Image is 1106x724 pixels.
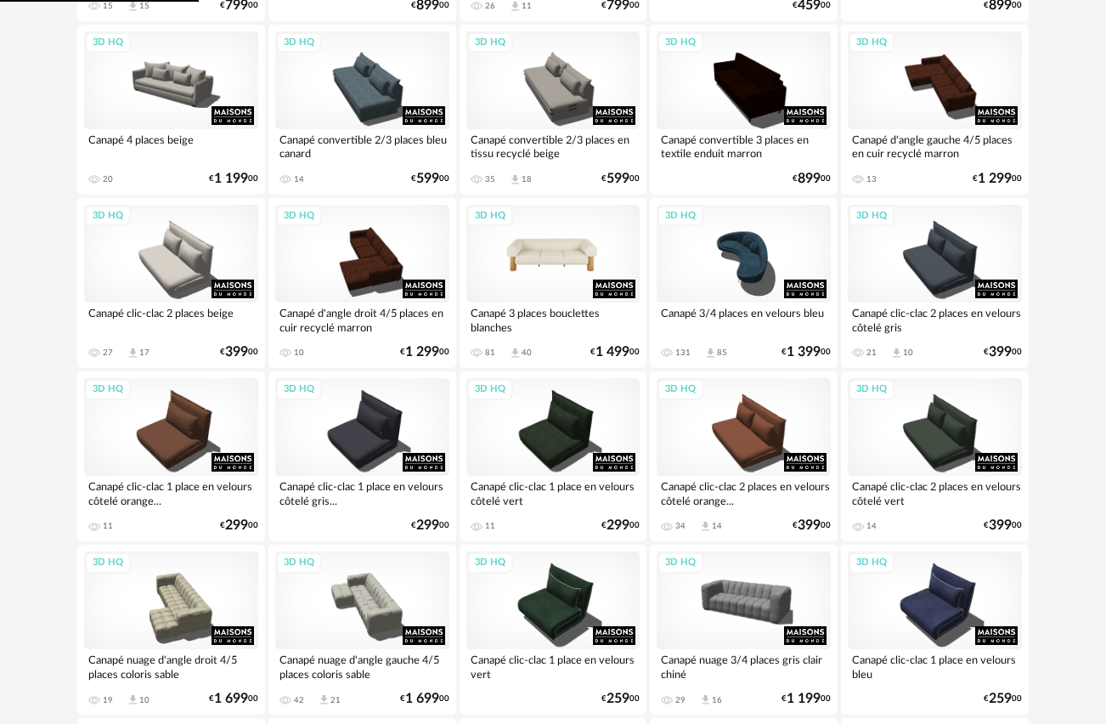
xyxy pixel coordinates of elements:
a: 3D HQ Canapé convertible 2/3 places bleu canard 14 €59900 [268,25,456,195]
div: 21 [330,695,341,705]
div: Canapé clic-clac 1 place en velours côtelé gris... [275,476,449,510]
div: € 00 [590,347,640,358]
div: 81 [485,348,495,358]
div: 3D HQ [467,379,513,400]
span: 1 699 [405,693,439,704]
div: 14 [294,174,304,184]
div: 35 [485,174,495,184]
div: 3D HQ [85,32,131,54]
div: 26 [485,1,495,11]
a: 3D HQ Canapé nuage d'angle droit 4/5 places coloris sable 19 Download icon 10 €1 69900 [77,545,265,715]
div: € 00 [782,693,831,704]
span: 1 699 [214,693,248,704]
div: 14 [712,521,722,531]
div: € 00 [601,173,640,184]
div: Canapé d'angle droit 4/5 places en cuir recyclé marron [275,303,449,337]
div: Canapé clic-clac 1 place en velours côtelé vert [466,476,640,510]
span: Download icon [127,347,139,359]
span: 599 [607,173,629,184]
div: 3D HQ [467,552,513,574]
div: Canapé clic-clac 1 place en velours vert [466,649,640,683]
div: Canapé convertible 3 places en textile enduit marron [657,129,831,163]
div: Canapé d'angle gauche 4/5 places en cuir recyclé marron [848,129,1022,163]
div: € 00 [209,693,258,704]
div: Canapé nuage 3/4 places gris clair chiné [657,649,831,683]
div: € 00 [984,520,1022,531]
div: 3D HQ [467,206,513,227]
a: 3D HQ Canapé clic-clac 2 places beige 27 Download icon 17 €39900 [77,198,265,368]
div: 40 [522,348,532,358]
div: 34 [675,521,686,531]
span: Download icon [890,347,903,359]
div: 3D HQ [85,206,131,227]
div: 16 [712,695,722,705]
div: 3D HQ [657,379,703,400]
a: 3D HQ Canapé convertible 2/3 places en tissu recyclé beige 35 Download icon 18 €59900 [460,25,647,195]
div: 3D HQ [276,552,322,574]
a: 3D HQ Canapé clic-clac 1 place en velours côtelé vert 11 €29900 [460,371,647,541]
span: 299 [225,520,248,531]
div: 42 [294,695,304,705]
div: 19 [103,695,113,705]
div: Canapé clic-clac 2 places beige [84,303,258,337]
div: 11 [522,1,532,11]
div: € 00 [793,173,831,184]
div: 3D HQ [467,32,513,54]
div: 15 [103,1,113,11]
div: € 00 [984,347,1022,358]
div: 20 [103,174,113,184]
a: 3D HQ Canapé clic-clac 1 place en velours côtelé orange... 11 €29900 [77,371,265,541]
div: Canapé clic-clac 1 place en velours côtelé orange... [84,476,258,510]
div: Canapé 4 places beige [84,129,258,163]
div: Canapé convertible 2/3 places en tissu recyclé beige [466,129,640,163]
a: 3D HQ Canapé clic-clac 2 places en velours côtelé gris 21 Download icon 10 €39900 [841,198,1029,368]
span: 899 [798,173,821,184]
div: € 00 [209,173,258,184]
span: Download icon [509,173,522,186]
div: 29 [675,695,686,705]
span: 259 [989,693,1012,704]
div: 21 [866,348,877,358]
div: 3D HQ [276,206,322,227]
div: 18 [522,174,532,184]
a: 3D HQ Canapé nuage d'angle gauche 4/5 places coloris sable 42 Download icon 21 €1 69900 [268,545,456,715]
span: 399 [798,520,821,531]
div: € 00 [973,173,1022,184]
span: 1 199 [214,173,248,184]
span: 259 [607,693,629,704]
div: 3D HQ [657,206,703,227]
span: 399 [989,347,1012,358]
a: 3D HQ Canapé d'angle gauche 4/5 places en cuir recyclé marron 13 €1 29900 [841,25,1029,195]
div: Canapé convertible 2/3 places bleu canard [275,129,449,163]
span: Download icon [509,347,522,359]
div: 3D HQ [276,32,322,54]
span: Download icon [699,693,712,706]
div: 11 [103,521,113,531]
div: 3D HQ [85,379,131,400]
div: Canapé clic-clac 2 places en velours côtelé gris [848,303,1022,337]
div: 85 [717,348,727,358]
span: 1 299 [405,347,439,358]
div: 3D HQ [849,32,894,54]
div: Canapé clic-clac 2 places en velours côtelé orange... [657,476,831,510]
span: 1 299 [978,173,1012,184]
div: Canapé nuage d'angle gauche 4/5 places coloris sable [275,649,449,683]
div: 10 [294,348,304,358]
a: 3D HQ Canapé 3 places bouclettes blanches 81 Download icon 40 €1 49900 [460,198,647,368]
span: Download icon [127,693,139,706]
a: 3D HQ Canapé convertible 3 places en textile enduit marron €89900 [650,25,838,195]
div: € 00 [220,520,258,531]
span: 1 399 [787,347,821,358]
div: Canapé 3 places bouclettes blanches [466,303,640,337]
div: 10 [903,348,913,358]
div: 10 [139,695,150,705]
div: Canapé nuage d'angle droit 4/5 places coloris sable [84,649,258,683]
div: 3D HQ [849,552,894,574]
div: 3D HQ [849,206,894,227]
span: Download icon [318,693,330,706]
span: 399 [989,520,1012,531]
div: € 00 [400,693,449,704]
span: 399 [225,347,248,358]
div: 14 [866,521,877,531]
div: 17 [139,348,150,358]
